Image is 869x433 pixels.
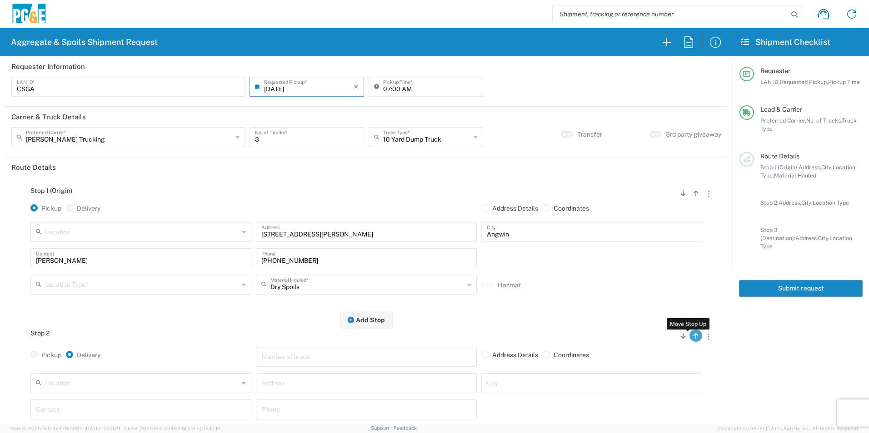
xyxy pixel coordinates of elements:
[11,62,85,71] h2: Requester Information
[760,67,790,74] span: Requester
[760,79,780,85] span: LAN ID,
[481,351,538,359] label: Address Details
[543,204,589,212] label: Coordinates
[11,4,47,25] img: pge
[11,37,158,48] h2: Aggregate & Spoils Shipment Request
[124,426,220,431] span: Client: 2025.18.0-7346316
[354,79,359,94] i: ×
[760,226,795,241] span: Stop 3 (Destination):
[553,5,788,23] input: Shipment, tracking or reference number
[11,426,120,431] span: Server: 2025.18.0-4e47823f9d1
[340,311,393,328] button: Add Stop
[828,79,860,85] span: Pickup Time
[371,425,394,431] a: Support
[498,281,521,289] label: Hazmat
[760,199,779,206] span: Stop 2:
[774,172,816,179] span: Material Hauled
[85,426,120,431] span: [DATE] 10:23:21
[795,235,818,241] span: Address,
[30,330,50,337] span: Stop 2
[760,164,799,171] span: Stop 1 (Origin):
[799,164,821,171] span: Address,
[779,199,801,206] span: Address,
[543,351,589,359] label: Coordinates
[821,164,833,171] span: City,
[185,426,220,431] span: [DATE] 08:10:16
[11,113,86,122] h2: Carrier & Truck Details
[760,106,802,113] span: Load & Carrier
[780,79,828,85] span: Requested Pickup,
[806,117,842,124] span: No. of Trucks,
[666,130,721,138] label: 3rd party giveaway
[394,425,417,431] a: Feedback
[741,37,830,48] h2: Shipment Checklist
[813,199,849,206] span: Location Type
[760,153,799,160] span: Route Details
[577,130,602,138] label: Transfer
[739,280,863,297] button: Submit request
[760,117,806,124] span: Preferred Carrier,
[818,235,829,241] span: City,
[11,163,56,172] h2: Route Details
[718,424,858,433] span: Copyright © [DATE]-[DATE] Agistix Inc., All Rights Reserved
[801,199,813,206] span: City,
[481,204,538,212] label: Address Details
[30,187,72,194] span: Stop 1 (Origin)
